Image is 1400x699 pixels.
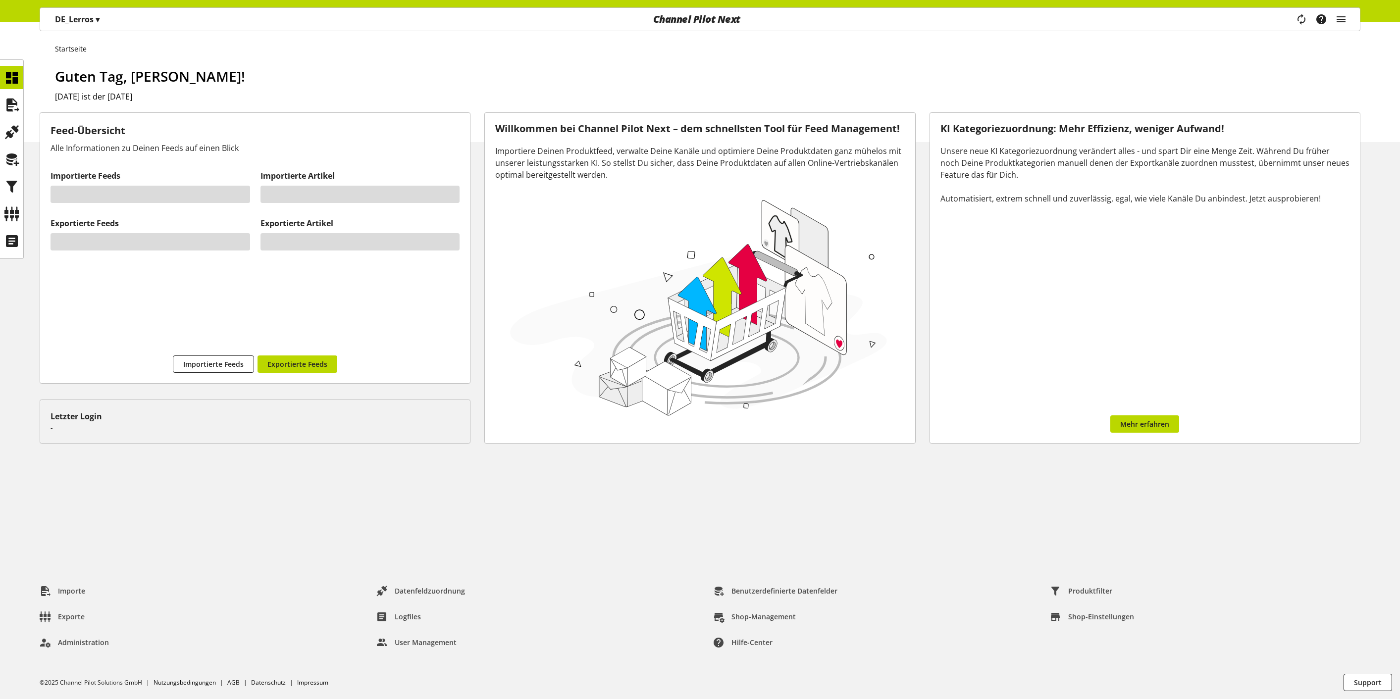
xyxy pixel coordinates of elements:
span: Importe [58,586,85,596]
p: DE_Lerros [55,13,100,25]
a: Impressum [297,678,328,687]
div: Alle Informationen zu Deinen Feeds auf einen Blick [51,142,460,154]
span: Datenfeldzuordnung [395,586,465,596]
a: Shop-Einstellungen [1042,608,1142,626]
a: Datenfeldzuordnung [368,582,473,600]
span: Shop-Management [731,611,796,622]
a: Exporte [32,608,93,626]
a: Mehr erfahren [1110,415,1179,433]
button: Support [1344,674,1392,691]
a: Datenschutz [251,678,286,687]
span: Exporte [58,611,85,622]
h2: Importierte Feeds [51,170,250,182]
span: Guten Tag, [PERSON_NAME]! [55,67,245,86]
span: Logfiles [395,611,421,622]
span: Produktfilter [1068,586,1112,596]
a: Shop-Management [705,608,804,626]
h2: Exportierte Feeds [51,217,250,229]
span: Importierte Feeds [183,359,244,369]
a: Hilfe-Center [705,634,780,651]
a: AGB [227,678,240,687]
a: User Management [368,634,465,651]
a: Importe [32,582,93,600]
li: ©2025 Channel Pilot Solutions GmbH [40,678,154,687]
a: Produktfilter [1042,582,1120,600]
a: Importierte Feeds [173,355,254,373]
h2: Importierte Artikel [260,170,460,182]
h2: [DATE] ist der [DATE] [55,91,1360,102]
nav: main navigation [40,7,1360,31]
span: Benutzerdefinierte Datenfelder [731,586,837,596]
div: Unsere neue KI Kategoriezuordnung verändert alles - und spart Dir eine Menge Zeit. Während Du frü... [940,145,1349,204]
a: Administration [32,634,117,651]
a: Nutzungsbedingungen [154,678,216,687]
span: ▾ [96,14,100,25]
span: Exportierte Feeds [267,359,327,369]
span: Hilfe-Center [731,637,773,648]
h3: Willkommen bei Channel Pilot Next – dem schnellsten Tool für Feed Management! [495,123,904,135]
span: Mehr erfahren [1120,419,1169,429]
h2: Exportierte Artikel [260,217,460,229]
span: Support [1354,677,1382,688]
p: - [51,422,460,433]
a: Logfiles [368,608,429,626]
a: Exportierte Feeds [258,355,337,373]
div: Importiere Deinen Produktfeed, verwalte Deine Kanäle und optimiere Deine Produktdaten ganz mühelo... [495,145,904,181]
a: Benutzerdefinierte Datenfelder [705,582,845,600]
span: Shop-Einstellungen [1068,611,1134,622]
span: Administration [58,637,109,648]
span: User Management [395,637,457,648]
h3: Feed-Übersicht [51,123,460,138]
img: 78e1b9dcff1e8392d83655fcfc870417.svg [505,193,892,421]
h3: KI Kategoriezuordnung: Mehr Effizienz, weniger Aufwand! [940,123,1349,135]
div: Letzter Login [51,410,460,422]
